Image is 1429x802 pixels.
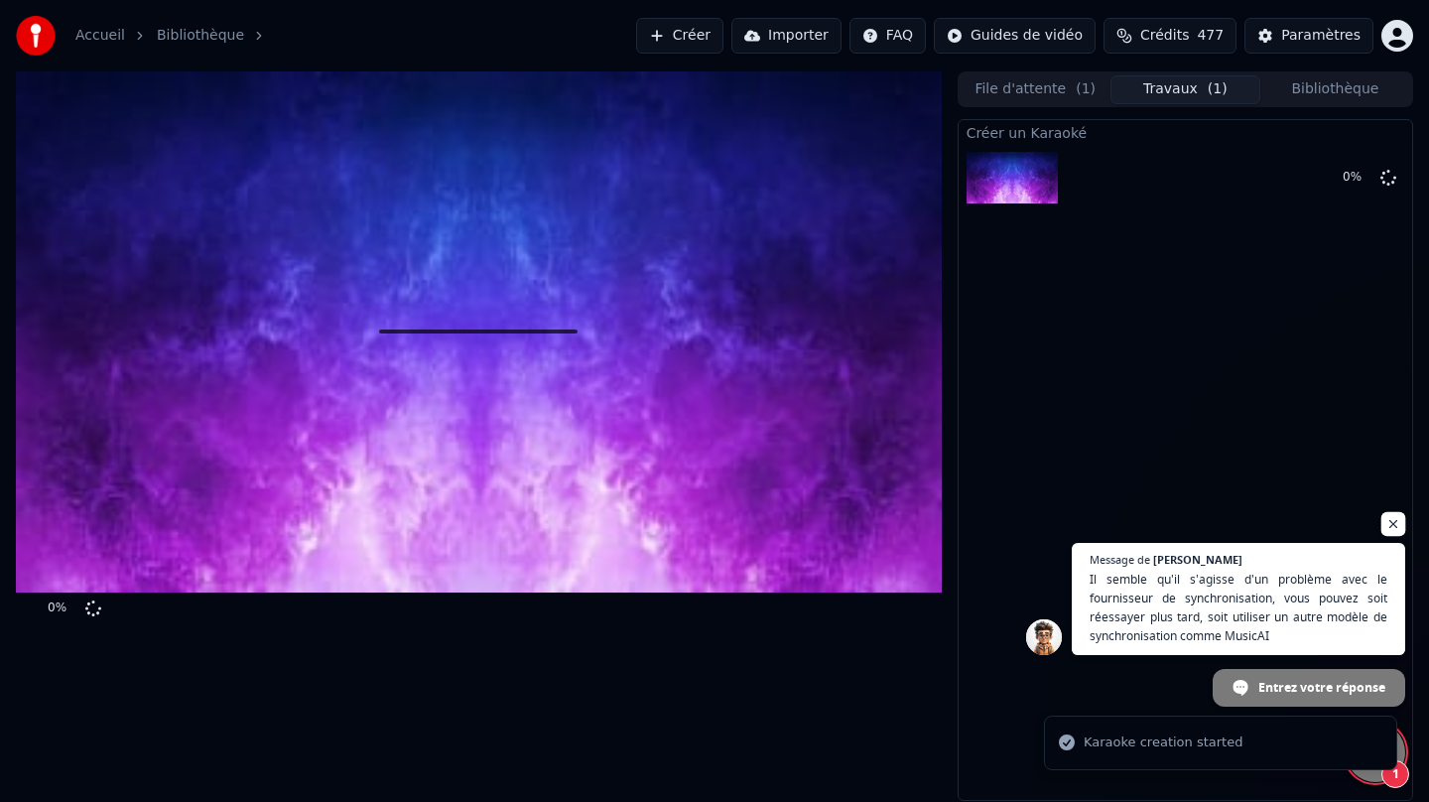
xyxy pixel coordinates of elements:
a: Ouvrir le chat [1346,723,1405,782]
span: 1 [1381,760,1409,788]
div: 0 % [48,601,77,616]
span: ( 1 ) [1076,79,1096,99]
button: Créer [636,18,723,54]
a: Bibliothèque [157,26,244,46]
button: Paramètres [1244,18,1373,54]
button: FAQ [849,18,926,54]
span: ( 1 ) [1208,79,1228,99]
span: Entrez votre réponse [1258,670,1385,705]
button: Crédits477 [1104,18,1236,54]
div: 0 % [1343,170,1372,186]
div: Paramètres [1281,26,1361,46]
span: Crédits [1140,26,1189,46]
button: Travaux [1110,75,1260,104]
a: Accueil [75,26,125,46]
button: Bibliothèque [1260,75,1410,104]
span: [PERSON_NAME] [1153,554,1242,565]
span: 477 [1197,26,1224,46]
div: Karaoke creation started [1084,733,1242,752]
span: Message de [1090,554,1150,565]
img: youka [16,16,56,56]
button: Importer [731,18,842,54]
button: Guides de vidéo [934,18,1096,54]
div: Créer un Karaoké [959,120,1412,144]
span: Il semble qu'il s'agisse d'un problème avec le fournisseur de synchronisation, vous pouvez soit r... [1090,570,1387,645]
button: File d'attente [961,75,1110,104]
nav: breadcrumb [75,26,276,46]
